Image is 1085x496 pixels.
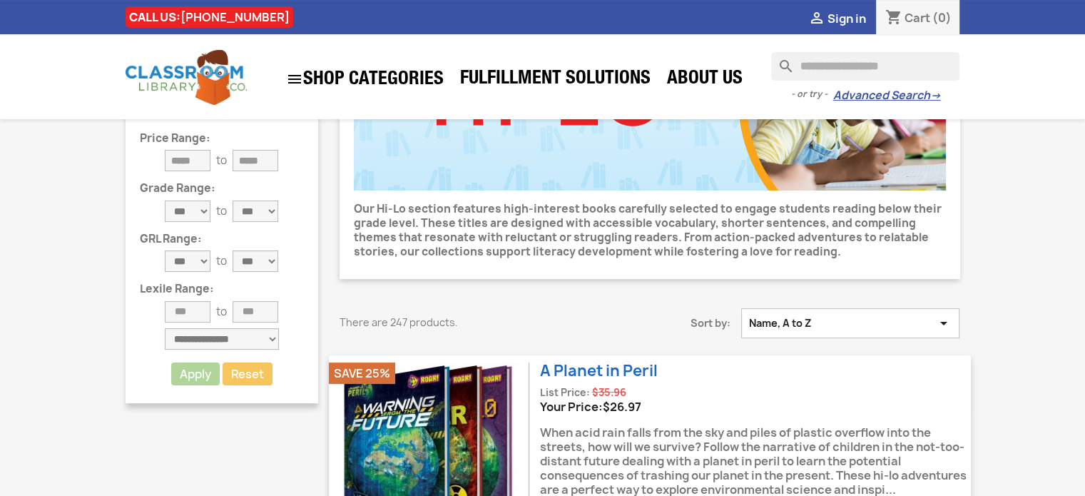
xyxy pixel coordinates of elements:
span: Regular price [592,385,626,400]
i:  [808,11,825,28]
i:  [286,71,303,88]
a: Advanced Search→ [832,88,940,103]
p: Our Hi-Lo section features high-interest books carefully selected to engage students reading belo... [354,202,946,259]
span: (0) [932,10,951,26]
button: Apply [171,363,220,385]
span: Sort by: [607,316,742,330]
p: to [216,153,227,168]
input: Search [771,52,959,81]
a: Fulfillment Solutions [453,66,658,94]
a: [PHONE_NUMBER] [180,9,290,25]
i: search [771,52,788,69]
a: A Planet in Peril [540,360,658,381]
i: shopping_cart [885,10,902,27]
p: to [216,204,227,218]
li: Save 25% [329,363,395,384]
span: - or try - [790,87,832,101]
span: Price [603,399,641,415]
i:  [934,316,952,330]
a: SHOP CATEGORIES [279,64,451,95]
p: Price Range: [140,133,304,145]
a:  Sign in [808,11,865,26]
p: to [216,254,227,268]
a: Reset [223,363,272,385]
span: Cart [904,10,929,26]
span: Sign in [827,11,865,26]
p: GRL Range: [140,233,304,246]
button: Sort by selection [741,308,959,338]
a: About Us [660,66,750,94]
p: Lexile Range: [140,283,304,295]
div: CALL US: [126,6,293,28]
div: Your Price: [540,400,971,414]
img: Classroom Library Company [126,50,247,105]
span: → [929,88,940,103]
p: There are 247 products. [340,315,586,330]
p: to [216,305,227,319]
p: Grade Range: [140,183,304,195]
span: List Price: [540,386,590,399]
